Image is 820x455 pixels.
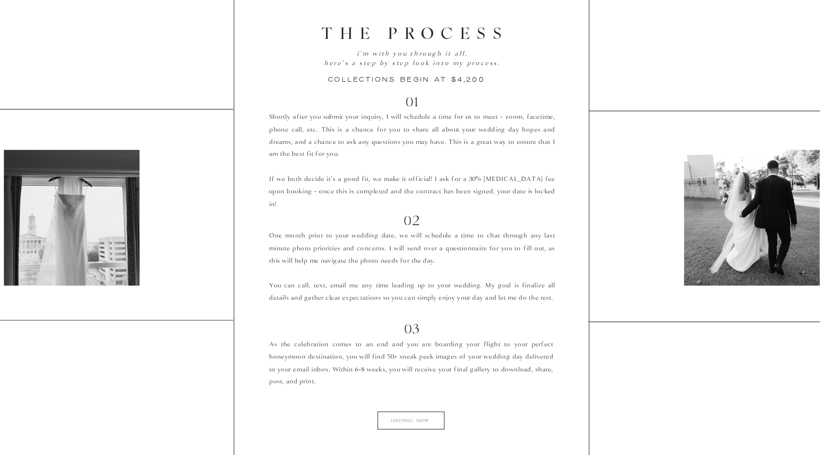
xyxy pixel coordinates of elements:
h1: 01 [375,101,448,115]
p: As the celebration comes to an end and you are boarding your flight to your perfect honeymoon des... [287,315,534,361]
h1: THE PROCESS [332,38,497,63]
p: One month prior to your wedding date, we will schedule a time to chat through any last minute pho... [287,220,536,286]
p: Shortly after you submit your inquiry, I will schedule a time for us to meet - zoom, facetime, ph... [287,117,536,197]
h1: 02 [389,204,433,219]
h1: 03 [389,299,433,313]
i: i'm with you through it all. here's a step by step look into my process. [335,63,488,78]
h3: collections begin at $4,200 [338,84,491,94]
